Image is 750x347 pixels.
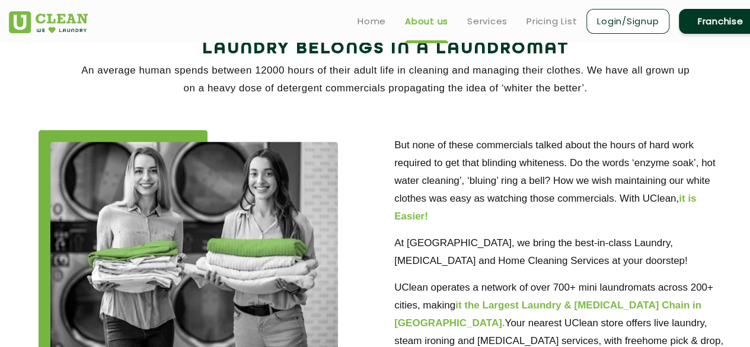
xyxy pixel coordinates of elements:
[358,14,386,28] a: Home
[394,300,701,329] b: it the Largest Laundry & [MEDICAL_DATA] Chain in [GEOGRAPHIC_DATA].
[394,234,732,270] p: At [GEOGRAPHIC_DATA], we bring the best-in-class Laundry, [MEDICAL_DATA] and Home Cleaning Servic...
[467,14,508,28] a: Services
[394,136,732,225] p: But none of these commercials talked about the hours of hard work required to get that blinding w...
[526,14,577,28] a: Pricing List
[405,14,448,28] a: About us
[9,11,88,33] img: UClean Laundry and Dry Cleaning
[586,9,669,34] a: Login/Signup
